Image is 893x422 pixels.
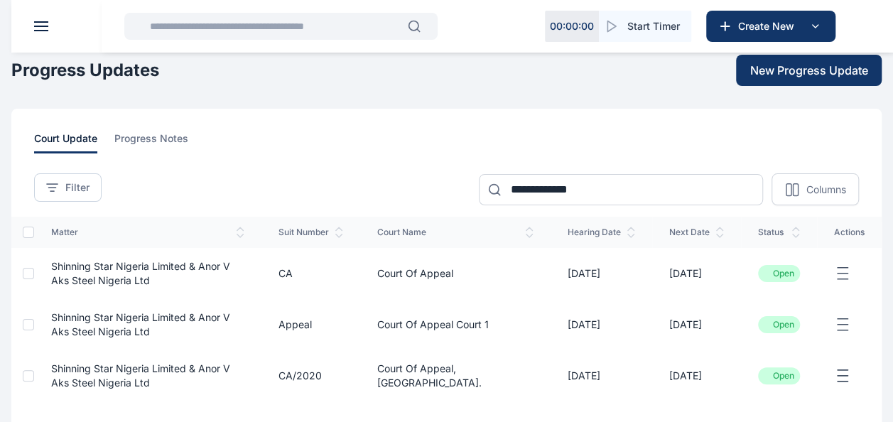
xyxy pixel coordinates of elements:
[764,268,794,279] li: Open
[550,19,594,33] p: 00 : 00 : 00
[34,131,97,153] span: court update
[11,59,159,82] h1: Progress Updates
[551,350,652,401] td: [DATE]
[551,299,652,350] td: [DATE]
[652,299,741,350] td: [DATE]
[599,11,691,42] button: Start Timer
[51,311,230,337] a: Shinning Star Nigeria Limited & Anor V Aks Steel Nigeria Ltd
[568,227,635,238] span: hearing date
[772,173,859,205] button: Columns
[732,19,806,33] span: Create New
[34,131,114,153] a: court update
[51,260,230,286] a: Shinning Star Nigeria Limited & Anor V Aks Steel Nigeria Ltd
[261,350,360,401] td: CA/2020
[360,350,551,401] td: Court of Appeal, [GEOGRAPHIC_DATA].
[261,299,360,350] td: Appeal
[114,131,188,153] span: progress notes
[758,227,800,238] span: status
[669,227,724,238] span: next date
[627,19,680,33] span: Start Timer
[551,248,652,299] td: [DATE]
[51,227,244,238] span: matter
[377,227,534,238] span: court name
[360,299,551,350] td: Court of Appeal Court 1
[65,180,90,195] span: Filter
[806,183,845,197] p: Columns
[114,131,205,153] a: progress notes
[764,319,794,330] li: Open
[278,227,343,238] span: suit number
[652,350,741,401] td: [DATE]
[750,62,868,79] span: New Progress Update
[51,362,230,389] a: Shinning Star Nigeria Limited & Anor V Aks Steel Nigeria Ltd
[360,248,551,299] td: Court of Appeal
[736,55,882,86] button: New Progress Update
[652,248,741,299] td: [DATE]
[261,248,360,299] td: CA
[764,370,794,382] li: Open
[34,173,102,202] button: Filter
[834,227,865,238] span: actions
[706,11,835,42] button: Create New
